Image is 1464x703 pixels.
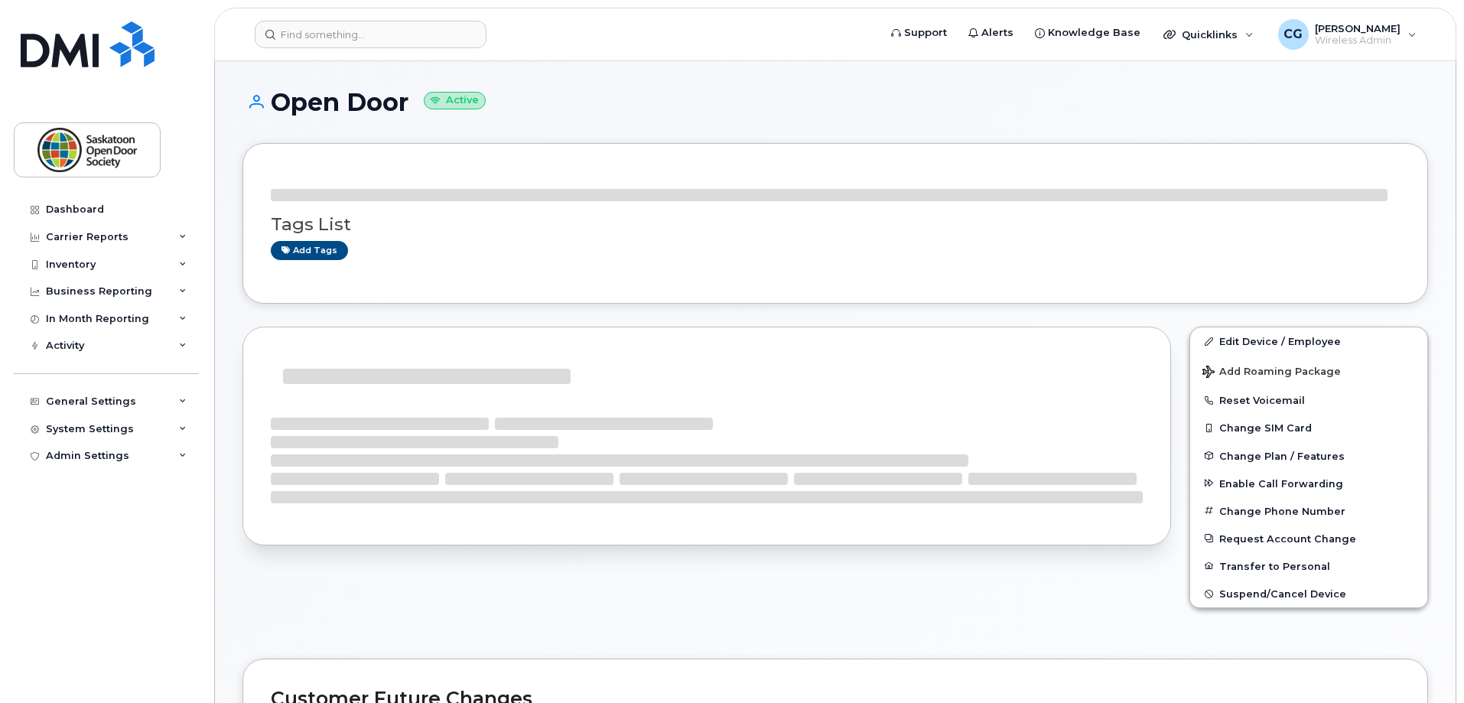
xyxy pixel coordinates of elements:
h3: Tags List [271,215,1400,234]
h1: Open Door [242,89,1428,116]
button: Change Plan / Features [1190,442,1427,470]
button: Enable Call Forwarding [1190,470,1427,497]
button: Transfer to Personal [1190,552,1427,580]
span: Add Roaming Package [1202,366,1341,380]
button: Change Phone Number [1190,497,1427,525]
span: Change Plan / Features [1219,450,1345,461]
button: Change SIM Card [1190,414,1427,441]
small: Active [424,92,486,109]
button: Request Account Change [1190,525,1427,552]
span: Suspend/Cancel Device [1219,588,1346,600]
a: Edit Device / Employee [1190,327,1427,355]
button: Reset Voicemail [1190,386,1427,414]
button: Add Roaming Package [1190,355,1427,386]
button: Suspend/Cancel Device [1190,580,1427,607]
a: Add tags [271,241,348,260]
span: Enable Call Forwarding [1219,477,1343,489]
